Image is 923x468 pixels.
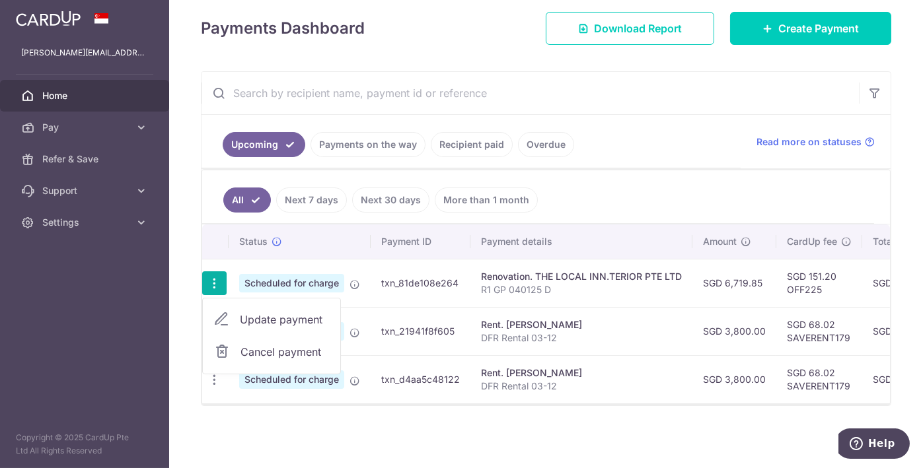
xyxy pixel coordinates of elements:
td: txn_21941f8f605 [371,307,470,355]
a: Next 7 days [276,187,347,213]
a: All [223,187,271,213]
a: Recipient paid [431,132,513,157]
div: Renovation. THE LOCAL INN.TERIOR PTE LTD [481,270,682,283]
a: Create Payment [730,12,891,45]
span: Settings [42,216,129,229]
td: SGD 3,800.00 [692,355,776,403]
span: Home [42,89,129,102]
p: R1 GP 040125 D [481,283,682,296]
span: CardUp fee [787,235,837,248]
span: Read more on statuses [757,135,862,149]
td: SGD 6,719.85 [692,259,776,307]
input: Search by recipient name, payment id or reference [202,72,859,114]
a: More than 1 month [435,187,538,213]
td: txn_81de108e264 [371,259,470,307]
p: [PERSON_NAME][EMAIL_ADDRESS][DOMAIN_NAME] [21,46,148,59]
h4: Payments Dashboard [201,17,365,40]
div: Rent. [PERSON_NAME] [481,318,682,331]
td: txn_d4aa5c48122 [371,355,470,403]
span: Refer & Save [42,152,129,166]
span: Scheduled for charge [239,370,344,389]
span: Status [239,235,268,248]
span: Amount [703,235,737,248]
iframe: Opens a widget where you can find more information [838,428,910,461]
span: Pay [42,121,129,134]
span: Create Payment [778,20,859,36]
td: SGD 3,800.00 [692,307,776,355]
td: SGD 68.02 SAVERENT179 [776,355,862,403]
th: Payment ID [371,224,470,259]
p: DFR Rental 03-12 [481,331,682,345]
img: CardUp [16,11,81,26]
span: Support [42,184,129,197]
a: Upcoming [223,132,305,157]
p: DFR Rental 03-12 [481,380,682,393]
td: SGD 68.02 SAVERENT179 [776,307,862,355]
div: Rent. [PERSON_NAME] [481,366,682,380]
td: SGD 151.20 OFF225 [776,259,862,307]
a: Read more on statuses [757,135,875,149]
a: Payments on the way [311,132,425,157]
span: Download Report [594,20,682,36]
a: Next 30 days [352,187,429,213]
th: Payment details [470,224,692,259]
span: Total amt. [873,235,916,248]
span: Scheduled for charge [239,274,344,292]
a: Download Report [546,12,714,45]
a: Overdue [518,132,574,157]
